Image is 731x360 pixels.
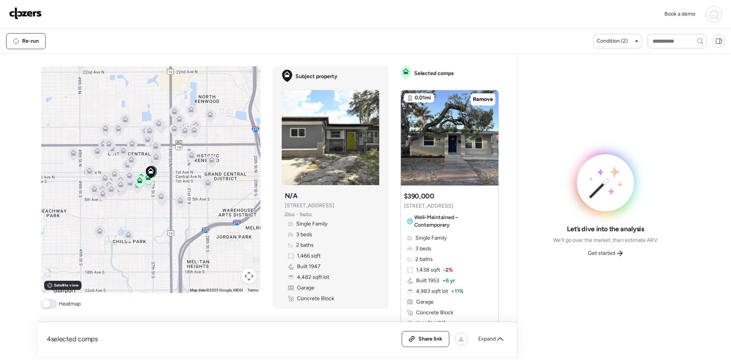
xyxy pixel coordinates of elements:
[418,335,442,343] span: Share link
[416,298,434,306] span: Garage
[427,320,445,326] span: [DATE]
[296,231,312,238] span: 3 beds
[22,37,39,45] span: Re-run
[567,224,644,234] span: Let’s dive into the analysis
[404,202,453,210] span: [STREET_ADDRESS]
[416,266,440,274] span: 1,438 sqft
[416,277,439,285] span: Built 1953
[478,335,496,343] span: Expand
[43,283,68,293] img: Google
[47,334,98,344] span: 4 selected comps
[297,295,334,302] span: Concrete Block
[451,288,463,295] span: + 11%
[553,237,658,244] span: We’ll go over the market, then estimate ARV
[295,73,337,80] span: Subject property
[241,269,257,284] button: Map camera controls
[43,283,68,293] a: Open this area in Google Maps (opens a new window)
[414,214,492,229] span: Well-Maintained – Contemporary
[597,37,628,45] span: Condition (2)
[588,250,615,257] span: Get started
[416,309,453,317] span: Concrete Block
[415,245,431,253] span: 3 beds
[404,192,434,201] h3: $390,000
[59,300,81,308] span: Heatmap
[415,234,447,242] span: Single Family
[296,242,314,249] span: 2 baths
[297,284,314,292] span: Garage
[416,320,445,327] span: Sold
[415,94,431,102] span: 0.01mi
[415,256,433,263] span: 2 baths
[285,191,298,200] h3: N/A
[442,277,455,285] span: + 6 yr
[296,211,298,217] span: •
[664,11,695,17] span: Book a demo
[190,288,243,292] span: Map data ©2025 Google, INEGI
[416,288,448,295] span: 4,983 sqft lot
[296,220,327,228] span: Single Family
[414,70,454,77] span: Selected comps
[285,202,334,210] span: [STREET_ADDRESS]
[297,252,321,260] span: 1,466 sqft
[300,211,312,217] span: Realtor
[247,288,258,292] a: Terms (opens in new tab)
[297,274,329,281] span: 4,482 sqft lot
[473,96,493,103] span: Remove
[285,211,295,217] span: Zillow
[54,282,78,288] span: Satellite view
[443,266,453,274] span: -2%
[297,263,321,270] span: Built 1947
[9,7,42,19] img: Logo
